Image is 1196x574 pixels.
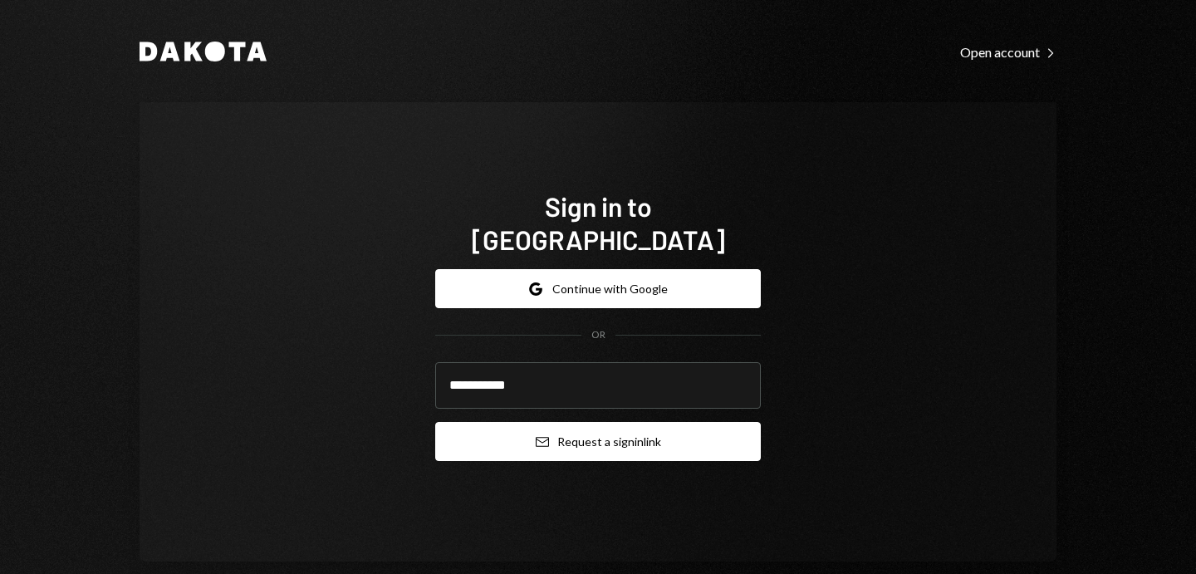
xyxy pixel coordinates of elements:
[435,422,761,461] button: Request a signinlink
[435,189,761,256] h1: Sign in to [GEOGRAPHIC_DATA]
[591,328,605,342] div: OR
[960,44,1056,61] div: Open account
[435,269,761,308] button: Continue with Google
[960,42,1056,61] a: Open account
